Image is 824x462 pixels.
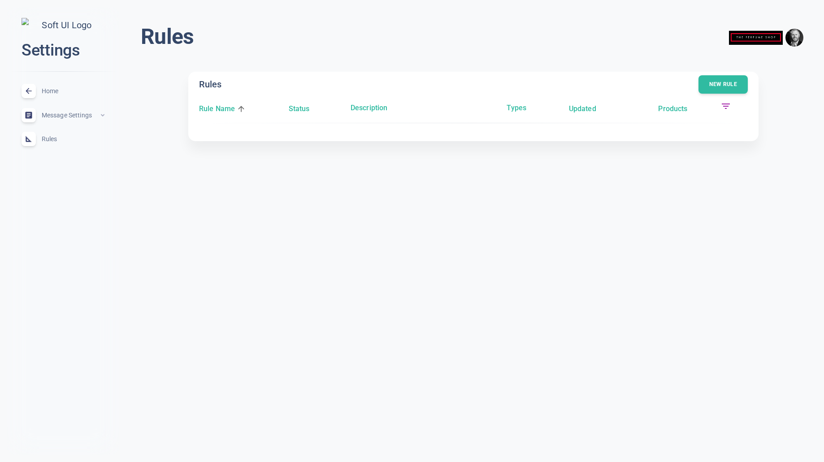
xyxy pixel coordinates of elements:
[7,79,119,103] a: Home
[698,75,748,94] button: New rule
[141,23,194,50] h1: Rules
[199,103,235,115] h6: Rule Name
[785,29,803,47] img: e9922e3fc00dd5316fa4c56e6d75935f
[658,103,700,115] span: Products
[199,103,247,115] span: Rule Name
[289,103,310,115] h6: Status
[729,24,783,52] img: theperfumeshop
[99,112,106,119] span: expand_less
[569,103,609,115] span: Updated
[658,103,687,115] h6: Products
[22,40,105,61] h2: Settings
[199,78,221,91] h5: Rules
[7,127,119,151] a: Rules
[569,103,596,115] h6: Updated
[22,18,105,33] img: Soft UI Logo
[351,102,499,114] h6: Description
[289,103,322,115] span: Status
[507,102,561,114] h6: Types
